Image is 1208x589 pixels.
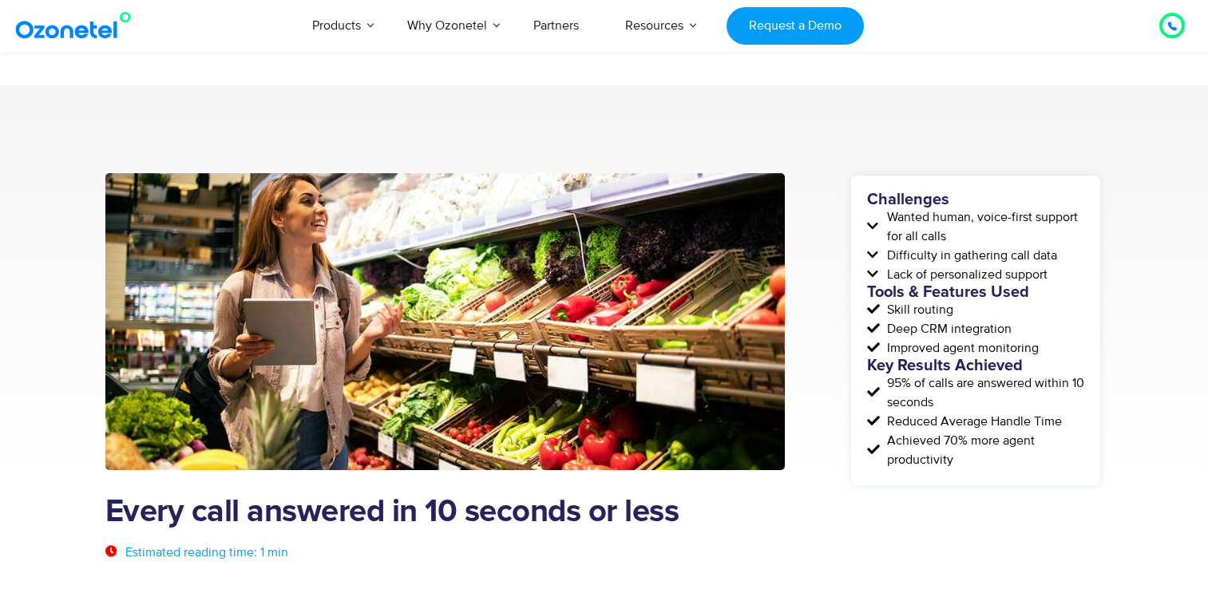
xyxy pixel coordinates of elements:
[883,412,1062,431] span: Reduced Average Handle Time
[883,265,1048,284] span: Lack of personalized support
[883,300,953,319] span: Skill routing
[260,544,288,560] span: 1 min
[105,494,786,531] h1: Every call answered in 10 seconds or less
[883,338,1039,358] span: Improved agent monitoring
[883,374,1084,412] span: 95% of calls are answered within 10 seconds
[727,7,863,45] a: Request a Demo
[867,358,1084,374] h5: Key Results Achieved
[883,431,1084,469] span: Achieved 70% more agent productivity
[125,544,257,560] span: Estimated reading time:
[883,208,1084,246] span: Wanted human, voice-first support for all calls
[883,319,1012,338] span: Deep CRM integration
[867,284,1084,300] h5: Tools & Features Used
[867,192,1084,208] h5: Challenges
[883,246,1057,265] span: Difficulty in gathering call data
